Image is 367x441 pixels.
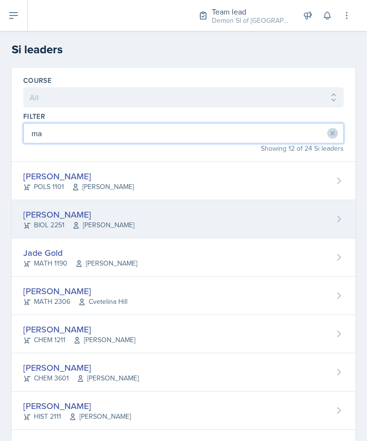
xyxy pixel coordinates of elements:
div: Jade Gold [23,246,137,259]
div: POLS 1101 [23,182,134,192]
a: [PERSON_NAME] CHEM 1211[PERSON_NAME] [12,315,355,353]
div: BIOL 2251 [23,220,134,230]
label: Filter [23,111,45,121]
a: [PERSON_NAME] BIOL 2251[PERSON_NAME] [12,200,355,238]
div: Team lead [212,6,289,17]
div: HIST 2111 [23,411,131,422]
label: Course [23,76,51,85]
span: Cvetelina Hill [78,297,128,307]
div: [PERSON_NAME] [23,208,134,221]
a: [PERSON_NAME] POLS 1101[PERSON_NAME] [12,162,355,200]
span: [PERSON_NAME] [73,335,135,345]
div: Demon SI of [GEOGRAPHIC_DATA] / Fall 2025 [212,16,289,26]
span: [PERSON_NAME] [75,258,137,268]
h2: Si leaders [12,41,355,58]
div: [PERSON_NAME] [23,399,131,412]
div: [PERSON_NAME] [23,170,134,183]
span: [PERSON_NAME] [72,220,134,230]
div: Showing 12 of 24 Si leaders [23,143,344,154]
span: [PERSON_NAME] [72,182,134,192]
div: [PERSON_NAME] [23,284,128,298]
span: [PERSON_NAME] [77,373,139,383]
div: MATH 2306 [23,297,128,307]
div: [PERSON_NAME] [23,361,139,374]
span: [PERSON_NAME] [69,411,131,422]
a: Jade Gold MATH 1190[PERSON_NAME] [12,238,355,277]
div: MATH 1190 [23,258,137,268]
a: [PERSON_NAME] MATH 2306Cvetelina Hill [12,277,355,315]
div: CHEM 3601 [23,373,139,383]
a: [PERSON_NAME] CHEM 3601[PERSON_NAME] [12,353,355,392]
input: Filter [23,123,344,143]
div: CHEM 1211 [23,335,135,345]
div: [PERSON_NAME] [23,323,135,336]
a: [PERSON_NAME] HIST 2111[PERSON_NAME] [12,392,355,430]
